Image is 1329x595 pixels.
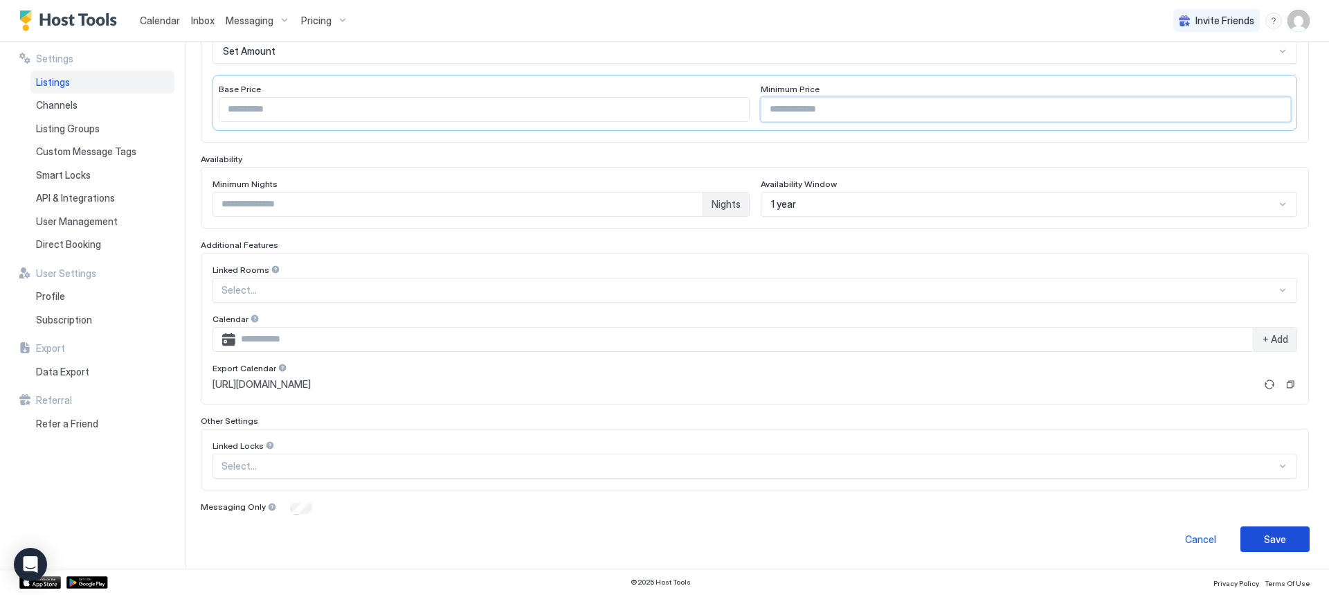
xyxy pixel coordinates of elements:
input: Input Field [761,98,1291,121]
a: Custom Message Tags [30,140,174,163]
span: Smart Locks [36,169,91,181]
button: Refresh [1261,376,1278,393]
span: API & Integrations [36,192,115,204]
span: + Add [1263,333,1288,346]
a: Inbox [191,13,215,28]
div: menu [1265,12,1282,29]
div: Save [1264,532,1286,547]
span: Minimum Price [761,84,820,94]
button: Cancel [1166,526,1235,552]
span: Set Amount [223,45,275,57]
a: App Store [19,576,61,589]
span: Pricing [301,15,332,27]
a: Calendar [140,13,180,28]
div: Open Intercom Messenger [14,548,47,581]
a: Privacy Policy [1213,575,1259,589]
span: Messaging [226,15,273,27]
span: Settings [36,53,73,65]
span: Nights [712,198,741,211]
span: Calendar [213,314,248,324]
span: Privacy Policy [1213,579,1259,587]
input: Input Field [213,193,703,216]
span: Calendar [140,15,180,26]
a: Direct Booking [30,233,174,256]
a: Channels [30,94,174,117]
a: Data Export [30,360,174,384]
a: Profile [30,285,174,308]
span: Other Settings [201,416,258,426]
span: Export [36,342,65,355]
span: Custom Message Tags [36,145,136,158]
span: Terms Of Use [1265,579,1310,587]
span: Refer a Friend [36,418,98,430]
a: Listings [30,71,174,94]
span: User Settings [36,267,96,280]
span: Messaging Only [201,501,266,512]
a: [URL][DOMAIN_NAME] [213,378,1256,391]
span: Additional Features [201,240,278,250]
span: Availability [201,154,242,164]
span: 1 year [771,198,796,211]
a: User Management [30,210,174,233]
button: Save [1240,526,1310,552]
a: Host Tools Logo [19,10,123,31]
span: Listings [36,76,70,89]
a: API & Integrations [30,186,174,210]
span: Base Price [219,84,261,94]
button: Copy [1283,378,1297,391]
span: Listing Groups [36,123,100,135]
span: Minimum Nights [213,179,278,189]
span: Export Calendar [213,363,276,373]
div: Cancel [1185,532,1216,547]
span: Subscription [36,314,92,326]
span: Direct Booking [36,238,101,251]
span: Invite Friends [1195,15,1254,27]
input: Input Field [219,98,749,121]
span: Channels [36,99,78,112]
span: Linked Rooms [213,265,269,275]
a: Refer a Friend [30,412,174,436]
span: Inbox [191,15,215,26]
a: Google Play Store [66,576,108,589]
span: Profile [36,290,65,303]
a: Terms Of Use [1265,575,1310,589]
div: User profile [1287,10,1310,32]
a: Subscription [30,308,174,332]
input: Input Field [235,328,1254,351]
span: Availability Window [761,179,837,189]
span: User Management [36,215,118,228]
span: Data Export [36,366,89,378]
a: Listing Groups [30,117,174,141]
a: Smart Locks [30,163,174,187]
span: Linked Locks [213,441,264,451]
span: [URL][DOMAIN_NAME] [213,378,311,391]
span: Referral [36,394,72,407]
span: © 2025 Host Tools [631,578,691,587]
